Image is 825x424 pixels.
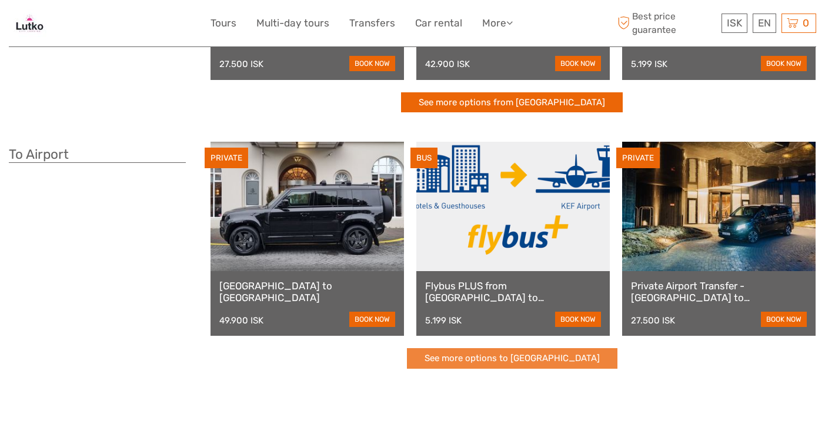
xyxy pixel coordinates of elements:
a: book now [555,312,601,327]
a: book now [349,56,395,71]
div: 27.500 ISK [219,59,263,69]
a: book now [761,56,807,71]
div: BUS [410,148,437,168]
a: See more options to [GEOGRAPHIC_DATA] [407,348,617,369]
div: PRIVATE [205,148,248,168]
a: Tours [211,15,236,32]
div: 49.900 ISK [219,315,263,326]
a: [GEOGRAPHIC_DATA] to [GEOGRAPHIC_DATA] [219,280,395,304]
img: 2342-33458947-5ba6-4553-93fb-530cd831475b_logo_small.jpg [9,9,51,38]
div: 42.900 ISK [425,59,470,69]
a: More [482,15,513,32]
span: ISK [727,17,742,29]
a: Multi-day tours [256,15,329,32]
span: Best price guarantee [614,10,719,36]
a: See more options from [GEOGRAPHIC_DATA] [401,92,623,113]
p: We're away right now. Please check back later! [16,21,133,30]
a: Flybus PLUS from [GEOGRAPHIC_DATA] to [GEOGRAPHIC_DATA] [425,280,601,304]
a: book now [349,312,395,327]
div: 5.199 ISK [425,315,462,326]
h3: To Airport [9,146,186,163]
a: book now [555,56,601,71]
button: Open LiveChat chat widget [135,18,149,32]
div: 5.199 ISK [631,59,667,69]
a: book now [761,312,807,327]
span: 0 [801,17,811,29]
a: Private Airport Transfer - [GEOGRAPHIC_DATA] to [GEOGRAPHIC_DATA] [631,280,807,304]
div: PRIVATE [616,148,660,168]
div: 27.500 ISK [631,315,675,326]
a: Transfers [349,15,395,32]
div: EN [753,14,776,33]
a: Car rental [415,15,462,32]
